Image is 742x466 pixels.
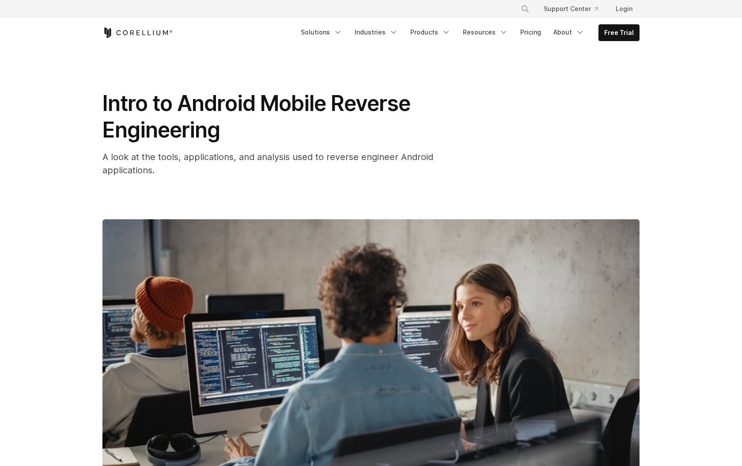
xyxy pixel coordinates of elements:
a: Pricing [515,24,546,40]
a: Login [609,1,640,17]
a: Corellium Home [102,27,173,38]
a: Resources [458,24,513,40]
a: Support Center [537,1,605,17]
div: Navigation Menu [510,1,640,17]
button: Search [517,1,533,17]
a: Industries [349,24,403,40]
a: About [548,24,590,40]
span: A look at the tools, applications, and analysis used to reverse engineer Android applications. [102,152,433,176]
a: Products [405,24,456,40]
a: Free Trial [599,25,639,41]
a: Solutions [295,24,348,40]
div: Navigation Menu [295,24,640,41]
span: Intro to Android Mobile Reverse Engineering [102,90,410,143]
